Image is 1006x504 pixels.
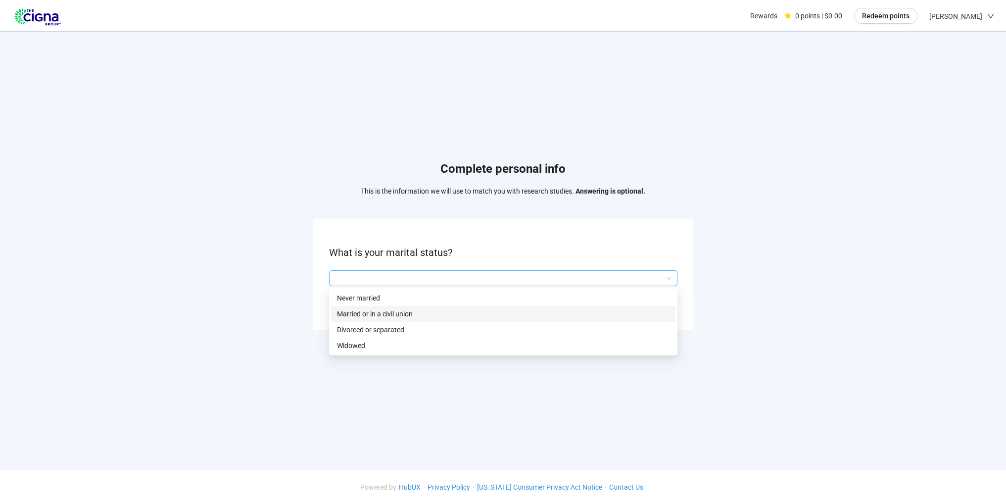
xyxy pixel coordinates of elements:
p: Married or in a civil union [337,308,670,319]
p: Divorced or separated [337,324,670,335]
p: What is your marital status? [329,245,677,260]
h1: Complete personal info [361,160,645,179]
a: Privacy Policy [425,483,473,491]
a: HubUX [396,483,423,491]
button: Redeem points [854,8,917,24]
p: This is the information we will use to match you with research studies. [361,186,645,197]
p: Never married [337,293,670,303]
p: Widowed [337,340,670,351]
a: [US_STATE] Consumer Privacy Act Notice [475,483,605,491]
span: star [784,12,791,19]
span: down [987,13,994,20]
span: Powered by [360,483,396,491]
div: · · · [360,482,646,493]
span: Redeem points [862,10,910,21]
strong: Answering is optional. [575,187,645,195]
span: [PERSON_NAME] [929,0,982,32]
a: Contact Us [607,483,646,491]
